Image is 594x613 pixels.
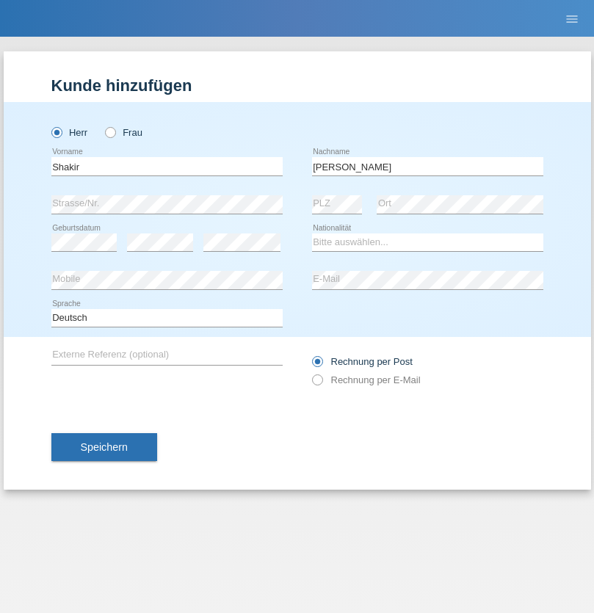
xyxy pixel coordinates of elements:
a: menu [557,14,587,23]
span: Speichern [81,441,128,453]
label: Rechnung per Post [312,356,413,367]
input: Rechnung per Post [312,356,322,374]
input: Rechnung per E-Mail [312,374,322,393]
label: Frau [105,127,142,138]
input: Frau [105,127,115,137]
input: Herr [51,127,61,137]
button: Speichern [51,433,157,461]
h1: Kunde hinzufügen [51,76,543,95]
i: menu [565,12,579,26]
label: Herr [51,127,88,138]
label: Rechnung per E-Mail [312,374,421,385]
